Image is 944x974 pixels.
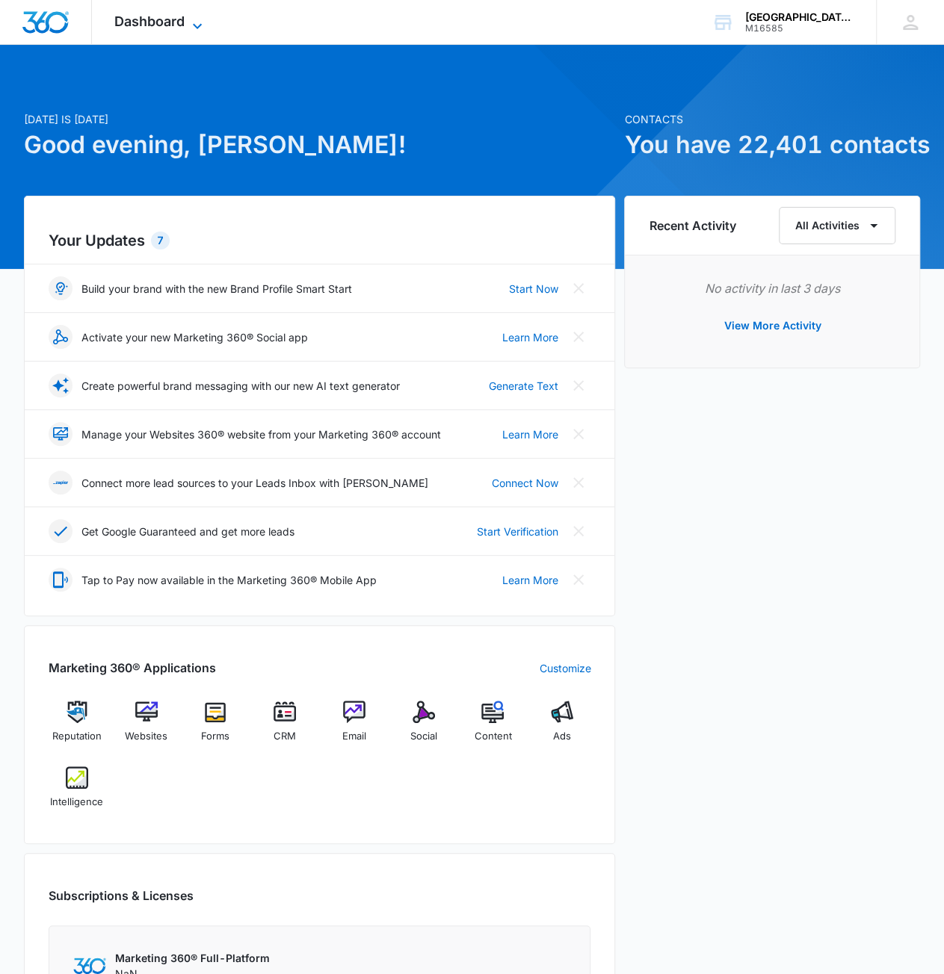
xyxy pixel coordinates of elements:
span: CRM [274,729,296,744]
p: Activate your new Marketing 360® Social app [81,329,308,345]
p: [DATE] is [DATE] [24,111,616,127]
h6: Recent Activity [649,217,735,235]
button: Close [567,373,590,397]
a: Email [326,701,383,754]
h2: Subscriptions & Licenses [49,887,194,905]
a: Content [464,701,522,754]
span: Reputation [52,729,102,744]
button: View More Activity [709,308,836,344]
button: Close [567,325,590,349]
p: Tap to Pay now available in the Marketing 360® Mobile App [81,572,377,588]
a: Connect Now [491,475,558,491]
a: Learn More [502,426,558,442]
p: No activity in last 3 days [649,279,895,297]
a: Social [395,701,452,754]
a: CRM [256,701,314,754]
p: Build your brand with the new Brand Profile Smart Start [81,281,352,297]
button: All Activities [779,207,895,244]
p: Contacts [624,111,920,127]
span: Ads [553,729,571,744]
p: Manage your Websites 360® website from your Marketing 360® account [81,426,441,442]
img: Marketing 360 Logo [73,958,106,973]
p: Connect more lead sources to your Leads Inbox with [PERSON_NAME] [81,475,428,491]
span: Forms [201,729,229,744]
button: Close [567,471,590,494]
a: Intelligence [49,766,106,820]
div: account id [745,23,854,34]
a: Generate Text [488,378,558,394]
span: Email [342,729,366,744]
h1: You have 22,401 contacts [624,127,920,163]
p: Create powerful brand messaging with our new AI text generator [81,378,400,394]
a: Learn More [502,329,558,345]
span: Websites [125,729,167,744]
button: Close [567,276,590,300]
h1: Good evening, [PERSON_NAME]! [24,127,616,163]
a: Forms [187,701,244,754]
h2: Marketing 360® Applications [49,659,216,677]
a: Websites [117,701,175,754]
div: account name [745,11,854,23]
p: Get Google Guaranteed and get more leads [81,524,294,539]
span: Dashboard [114,13,185,29]
a: Reputation [49,701,106,754]
button: Close [567,422,590,446]
a: Ads [534,701,591,754]
a: Start Now [508,281,558,297]
span: Social [410,729,437,744]
button: Close [567,568,590,592]
div: 7 [151,232,170,249]
span: Intelligence [50,795,103,810]
h2: Your Updates [49,229,591,252]
a: Start Verification [476,524,558,539]
a: Customize [539,660,590,676]
button: Close [567,519,590,543]
span: Content [474,729,511,744]
a: Learn More [502,572,558,588]
p: Marketing 360® Full-Platform [115,950,270,966]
